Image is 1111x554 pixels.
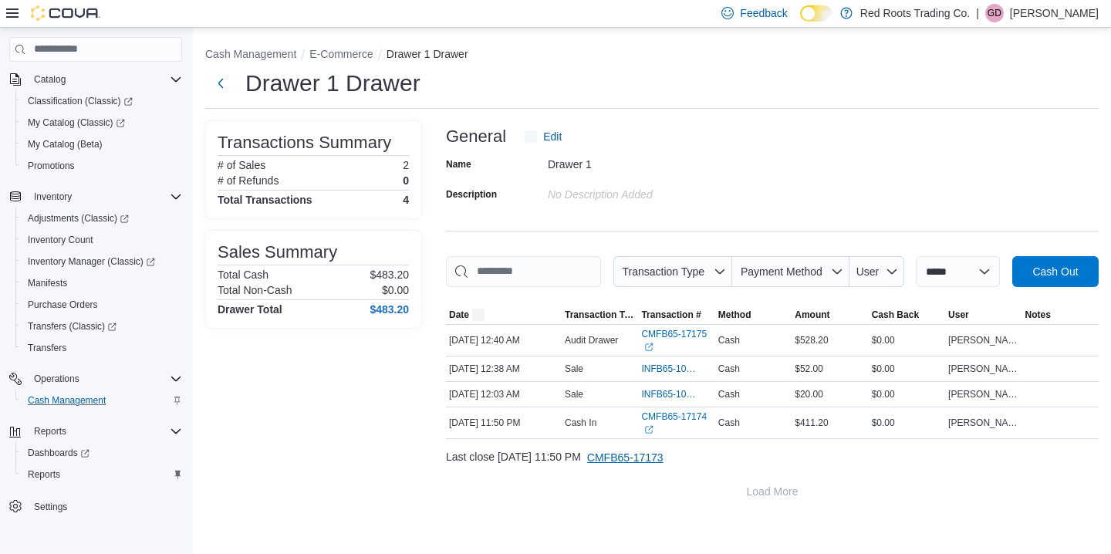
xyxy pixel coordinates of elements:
[449,309,469,321] span: Date
[565,309,635,321] span: Transaction Type
[543,129,562,144] span: Edit
[28,370,182,388] span: Operations
[792,306,868,324] button: Amount
[28,70,182,89] span: Catalog
[22,113,182,132] span: My Catalog (Classic)
[15,251,188,272] a: Inventory Manager (Classic)
[22,465,182,484] span: Reports
[1032,264,1078,279] span: Cash Out
[22,252,182,271] span: Inventory Manager (Classic)
[641,385,711,404] button: INFB65-100444
[988,4,1001,22] span: GD
[446,385,562,404] div: [DATE] 12:03 AM
[638,306,714,324] button: Transaction #
[795,363,823,375] span: $52.00
[22,92,182,110] span: Classification (Classic)
[446,256,601,287] input: This is a search bar. As you type, the results lower in the page will automatically filter.
[22,465,66,484] a: Reports
[641,363,696,375] span: INFB65-100445
[205,48,296,60] button: Cash Management
[1025,309,1051,321] span: Notes
[22,157,182,175] span: Promotions
[948,363,1018,375] span: [PERSON_NAME]
[732,256,849,287] button: Payment Method
[446,331,562,350] div: [DATE] 12:40 AM
[22,231,100,249] a: Inventory Count
[15,229,188,251] button: Inventory Count
[22,135,109,154] a: My Catalog (Beta)
[28,320,117,333] span: Transfers (Classic)
[15,90,188,112] a: Classification (Classic)
[715,306,792,324] button: Method
[872,309,919,321] span: Cash Back
[3,368,188,390] button: Operations
[641,388,696,400] span: INFB65-100444
[205,46,1099,65] nav: An example of EuiBreadcrumbs
[641,328,711,353] a: CMFB65-17175External link
[869,331,945,350] div: $0.00
[22,296,104,314] a: Purchase Orders
[3,69,188,90] button: Catalog
[245,68,420,99] h1: Drawer 1 Drawer
[562,306,638,324] button: Transaction Type
[22,339,182,357] span: Transfers
[28,277,67,289] span: Manifests
[446,442,1099,473] div: Last close [DATE] 11:50 PM
[718,417,740,429] span: Cash
[587,450,664,465] span: CMFB65-17173
[22,391,182,410] span: Cash Management
[218,174,279,187] h6: # of Refunds
[446,414,562,432] div: [DATE] 11:50 PM
[22,113,131,132] a: My Catalog (Classic)
[446,188,497,201] label: Description
[22,339,73,357] a: Transfers
[976,4,979,22] p: |
[446,127,506,146] h3: General
[28,370,86,388] button: Operations
[15,112,188,133] a: My Catalog (Classic)
[741,265,822,278] span: Payment Method
[15,155,188,177] button: Promotions
[403,174,409,187] p: 0
[1010,4,1099,22] p: [PERSON_NAME]
[28,496,182,515] span: Settings
[860,4,970,22] p: Red Roots Trading Co.
[22,296,182,314] span: Purchase Orders
[869,385,945,404] div: $0.00
[446,360,562,378] div: [DATE] 12:38 AM
[948,417,1018,429] span: [PERSON_NAME]
[28,498,73,516] a: Settings
[218,194,312,206] h4: Total Transactions
[370,269,409,281] p: $483.20
[518,121,568,152] button: Edit
[948,388,1018,400] span: [PERSON_NAME]
[31,5,100,21] img: Cova
[718,334,740,346] span: Cash
[28,299,98,311] span: Purchase Orders
[218,284,292,296] h6: Total Non-Cash
[34,501,67,513] span: Settings
[34,73,66,86] span: Catalog
[403,194,409,206] h4: 4
[28,342,66,354] span: Transfers
[548,182,755,201] div: No Description added
[218,243,337,262] h3: Sales Summary
[856,265,880,278] span: User
[370,303,409,316] h4: $483.20
[34,373,79,385] span: Operations
[22,209,182,228] span: Adjustments (Classic)
[28,138,103,150] span: My Catalog (Beta)
[15,208,188,229] a: Adjustments (Classic)
[22,317,182,336] span: Transfers (Classic)
[446,306,562,324] button: Date
[641,410,711,435] a: CMFB65-17174External link
[218,159,265,171] h6: # of Sales
[15,272,188,294] button: Manifests
[718,363,740,375] span: Cash
[1012,256,1099,287] button: Cash Out
[22,231,182,249] span: Inventory Count
[28,95,133,107] span: Classification (Classic)
[945,306,1022,324] button: User
[28,187,78,206] button: Inventory
[718,309,751,321] span: Method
